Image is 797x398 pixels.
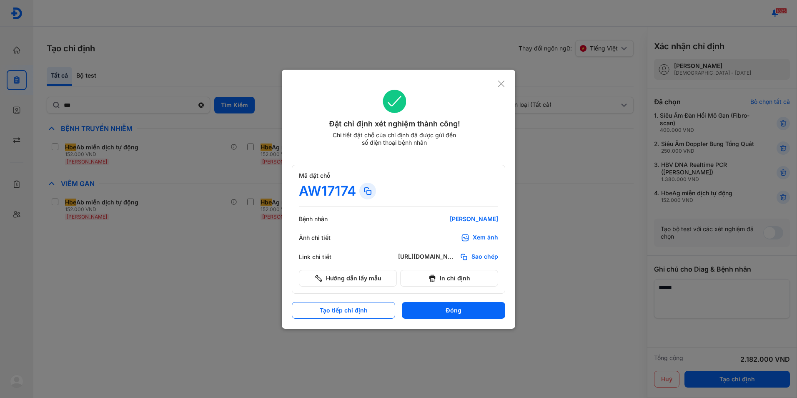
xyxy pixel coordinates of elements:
[299,234,349,242] div: Ảnh chi tiết
[292,302,395,319] button: Tạo tiếp chỉ định
[292,118,497,130] div: Đặt chỉ định xét nghiệm thành công!
[400,270,498,287] button: In chỉ định
[402,302,505,319] button: Đóng
[299,183,356,199] div: AW17174
[329,131,460,146] div: Chi tiết đặt chỗ của chỉ định đã được gửi đến số điện thoại bệnh nhân
[398,215,498,223] div: [PERSON_NAME]
[299,172,498,179] div: Mã đặt chỗ
[471,253,498,261] span: Sao chép
[299,215,349,223] div: Bệnh nhân
[398,253,456,261] div: [URL][DOMAIN_NAME]
[473,234,498,242] div: Xem ảnh
[299,253,349,261] div: Link chi tiết
[299,270,397,287] button: Hướng dẫn lấy mẫu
